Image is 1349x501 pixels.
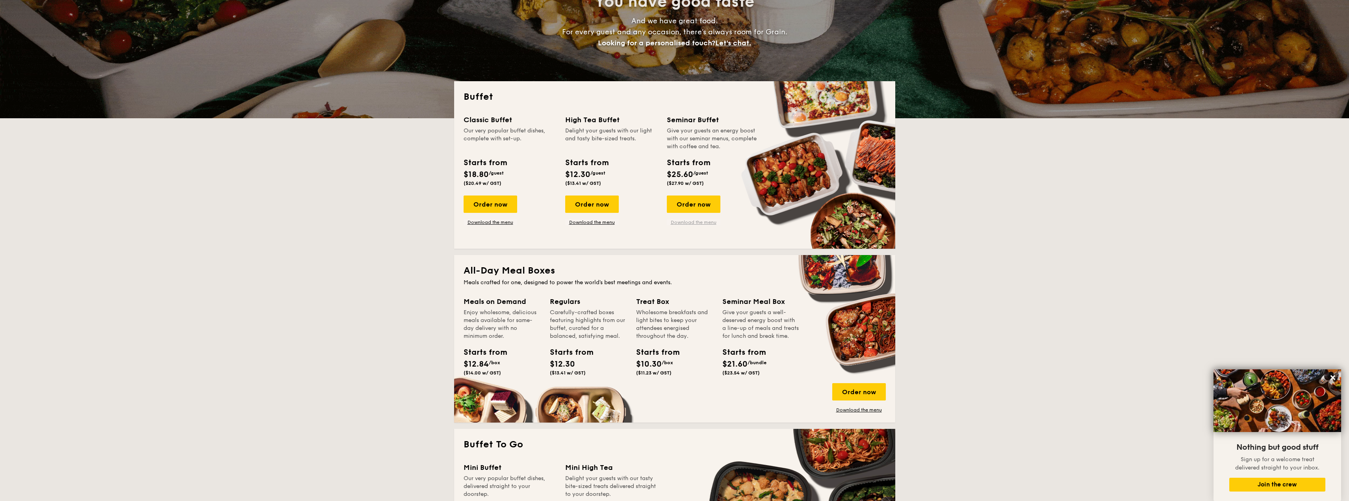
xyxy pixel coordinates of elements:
[667,170,693,179] span: $25.60
[667,157,710,169] div: Starts from
[667,219,720,225] a: Download the menu
[464,370,501,376] span: ($14.00 w/ GST)
[667,114,759,125] div: Seminar Buffet
[550,346,585,358] div: Starts from
[464,264,886,277] h2: All-Day Meal Boxes
[636,346,672,358] div: Starts from
[464,296,540,307] div: Meals on Demand
[722,296,799,307] div: Seminar Meal Box
[636,296,713,307] div: Treat Box
[1214,369,1341,432] img: DSC07876-Edit02-Large.jpeg
[667,196,720,213] div: Order now
[550,359,575,369] span: $12.30
[565,114,657,125] div: High Tea Buffet
[1236,443,1318,452] span: Nothing but good stuff
[662,360,673,365] span: /box
[636,359,662,369] span: $10.30
[636,309,713,340] div: Wholesome breakfasts and light bites to keep your attendees energised throughout the day.
[832,407,886,413] a: Download the menu
[464,114,556,125] div: Classic Buffet
[565,170,590,179] span: $12.30
[722,346,758,358] div: Starts from
[464,462,556,473] div: Mini Buffet
[565,196,619,213] div: Order now
[464,196,517,213] div: Order now
[565,127,657,151] div: Delight your guests with our light and tasty bite-sized treats.
[1229,478,1325,492] button: Join the crew
[722,309,799,340] div: Give your guests a well-deserved energy boost with a line-up of meals and treats for lunch and br...
[464,279,886,287] div: Meals crafted for one, designed to power the world's best meetings and events.
[565,157,608,169] div: Starts from
[693,170,708,176] span: /guest
[464,91,886,103] h2: Buffet
[464,127,556,151] div: Our very popular buffet dishes, complete with set-up.
[722,359,748,369] span: $21.60
[565,475,657,498] div: Delight your guests with our tasty bite-sized treats delivered straight to your doorstep.
[464,157,507,169] div: Starts from
[748,360,766,365] span: /bundle
[565,462,657,473] div: Mini High Tea
[565,219,619,225] a: Download the menu
[464,359,489,369] span: $12.84
[667,181,704,186] span: ($27.90 w/ GST)
[464,170,489,179] span: $18.80
[550,296,627,307] div: Regulars
[667,127,759,151] div: Give your guests an energy boost with our seminar menus, complete with coffee and tea.
[464,438,886,451] h2: Buffet To Go
[598,39,715,47] span: Looking for a personalised touch?
[550,309,627,340] div: Carefully-crafted boxes featuring highlights from our buffet, curated for a balanced, satisfying ...
[464,181,501,186] span: ($20.49 w/ GST)
[715,39,751,47] span: Let's chat.
[636,370,672,376] span: ($11.23 w/ GST)
[550,370,586,376] span: ($13.41 w/ GST)
[489,170,504,176] span: /guest
[489,360,500,365] span: /box
[562,17,787,47] span: And we have great food. For every guest and any occasion, there’s always room for Grain.
[464,219,517,225] a: Download the menu
[722,370,760,376] span: ($23.54 w/ GST)
[1235,456,1319,471] span: Sign up for a welcome treat delivered straight to your inbox.
[832,383,886,400] div: Order now
[565,181,601,186] span: ($13.41 w/ GST)
[1327,371,1339,384] button: Close
[590,170,605,176] span: /guest
[464,309,540,340] div: Enjoy wholesome, delicious meals available for same-day delivery with no minimum order.
[464,475,556,498] div: Our very popular buffet dishes, delivered straight to your doorstep.
[464,346,499,358] div: Starts from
